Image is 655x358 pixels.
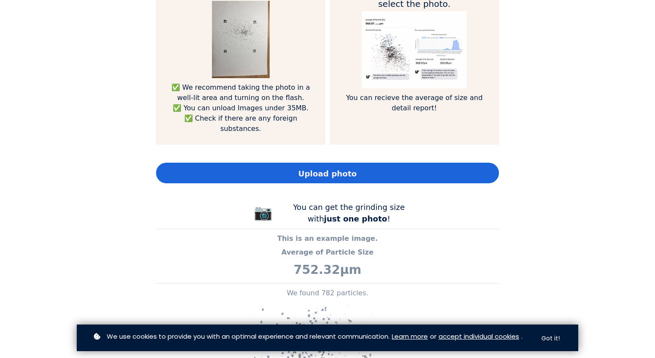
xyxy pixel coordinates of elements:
p: This is an example image. [156,234,499,244]
span: 📷 [254,204,273,221]
p: We found 782 particles. [156,288,499,298]
p: ✅ We recommend taking the photo in a well-lit area and turning on the flash. ✅ You can unload Ima... [169,82,312,134]
span: We use cookies to provide you with an optimal experience and relevant communication. [107,331,390,341]
div: You can get the grinding size with ! [285,201,413,225]
b: just one photo [324,214,387,223]
p: or . [92,331,529,341]
img: guide [212,1,270,78]
img: guide [362,11,466,88]
button: Got it! [534,330,568,347]
p: You can recieve the average of size and detail report! [343,93,486,113]
a: Learn more [392,331,428,341]
p: 752.32μm [156,261,499,279]
a: accept individual cookies [439,331,519,341]
span: Upload photo [298,168,357,179]
p: Average of Particle Size [156,247,499,258]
